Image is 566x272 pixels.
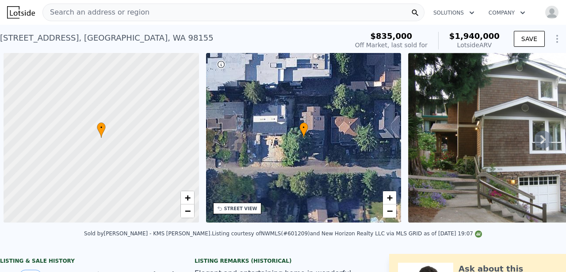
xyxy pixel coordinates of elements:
[355,41,428,49] div: Off Market, last sold for
[184,205,190,216] span: −
[449,41,500,49] div: Lotside ARV
[383,204,396,218] a: Zoom out
[195,257,371,264] div: Listing Remarks (Historical)
[482,5,532,21] button: Company
[43,7,149,18] span: Search an address or region
[383,191,396,204] a: Zoom in
[371,31,413,41] span: $835,000
[212,230,482,237] div: Listing courtesy of NWMLS (#601209) and New Horizon Realty LLC via MLS GRID as of [DATE] 19:07
[97,122,106,138] div: •
[181,191,194,204] a: Zoom in
[184,192,190,203] span: +
[449,31,500,41] span: $1,940,000
[426,5,482,21] button: Solutions
[545,5,559,19] img: avatar
[97,124,106,132] span: •
[475,230,482,238] img: NWMLS Logo
[224,205,257,212] div: STREET VIEW
[181,204,194,218] a: Zoom out
[299,124,308,132] span: •
[299,122,308,138] div: •
[514,31,545,47] button: SAVE
[387,192,393,203] span: +
[387,205,393,216] span: −
[548,30,566,48] button: Show Options
[84,230,212,237] div: Sold by [PERSON_NAME] - KMS [PERSON_NAME] .
[7,6,35,19] img: Lotside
